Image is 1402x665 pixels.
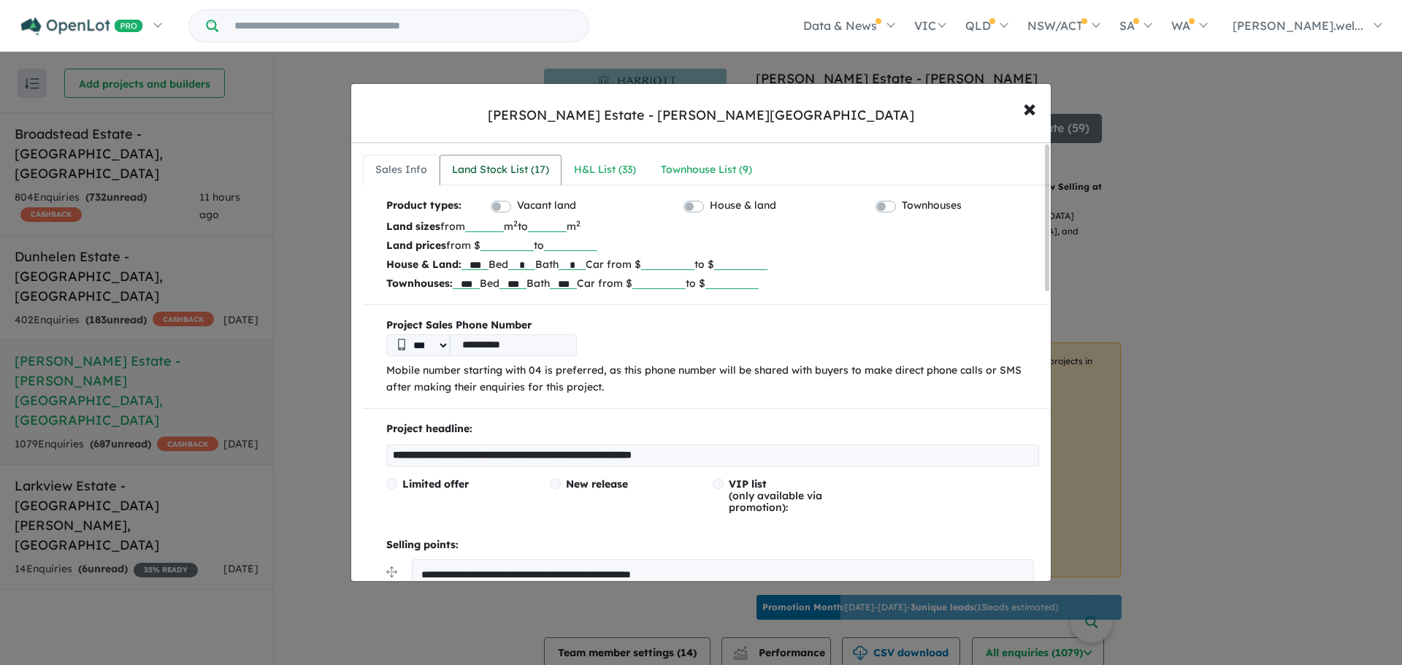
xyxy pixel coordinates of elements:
label: Vacant land [517,197,576,215]
span: VIP list [729,477,767,491]
img: drag.svg [386,566,397,577]
input: Try estate name, suburb, builder or developer [221,10,586,42]
p: Project headline: [386,420,1039,438]
b: Project Sales Phone Number [386,317,1039,334]
b: House & Land: [386,258,461,271]
b: Product types: [386,197,461,217]
div: Townhouse List ( 9 ) [661,161,752,179]
span: [PERSON_NAME].wel... [1233,18,1363,33]
span: × [1023,92,1036,123]
p: Selling points: [386,537,1039,554]
p: from $ to [386,236,1039,255]
b: Land sizes [386,220,440,233]
div: H&L List ( 33 ) [574,161,636,179]
span: New release [566,477,628,491]
div: Land Stock List ( 17 ) [452,161,549,179]
span: (only available via promotion): [729,477,822,514]
p: from m to m [386,217,1039,236]
img: Phone icon [398,339,405,350]
sup: 2 [513,218,518,228]
label: Townhouses [902,197,962,215]
img: Openlot PRO Logo White [21,18,143,36]
label: House & land [710,197,776,215]
p: Mobile number starting with 04 is preferred, as this phone number will be shared with buyers to m... [386,362,1039,397]
sup: 2 [576,218,581,228]
b: Townhouses: [386,277,453,290]
b: Land prices [386,239,446,252]
div: [PERSON_NAME] Estate - [PERSON_NAME][GEOGRAPHIC_DATA] [488,106,914,125]
p: Bed Bath Car from $ to $ [386,255,1039,274]
p: Bed Bath Car from $ to $ [386,274,1039,293]
div: Sales Info [375,161,427,179]
span: Limited offer [402,477,469,491]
